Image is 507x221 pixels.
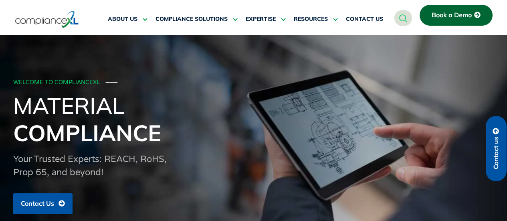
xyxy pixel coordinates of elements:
[13,193,73,214] a: Contact Us
[156,10,238,29] a: COMPLIANCE SOLUTIONS
[346,10,383,29] a: CONTACT US
[246,10,286,29] a: EXPERTISE
[246,16,276,23] span: EXPERTISE
[156,16,228,23] span: COMPLIANCE SOLUTIONS
[15,10,79,28] img: logo-one.svg
[13,92,494,146] h1: Material
[13,154,167,178] span: Your Trusted Experts: REACH, RoHS, Prop 65, and beyond!
[13,119,161,147] span: Compliance
[432,12,472,19] span: Book a Demo
[21,200,54,207] span: Contact Us
[346,16,383,23] span: CONTACT US
[108,10,147,29] a: ABOUT US
[294,10,338,29] a: RESOURCES
[106,79,118,86] span: ───
[108,16,137,23] span: ABOUT US
[486,116,507,181] a: Contact us
[13,79,492,86] div: WELCOME TO COMPLIANCEXL
[420,5,493,26] a: Book a Demo
[294,16,328,23] span: RESOURCES
[493,137,500,169] span: Contact us
[394,10,412,26] a: navsearch-button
